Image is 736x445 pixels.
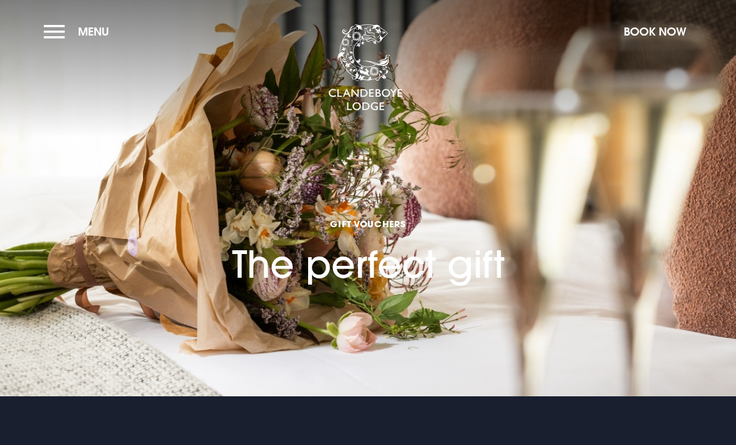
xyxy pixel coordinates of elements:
[328,24,403,112] img: Clandeboye Lodge
[232,218,505,286] h1: The perfect gift
[78,24,109,39] span: Menu
[617,18,692,45] button: Book Now
[232,218,505,230] span: GIFT VOUCHERS
[44,18,115,45] button: Menu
